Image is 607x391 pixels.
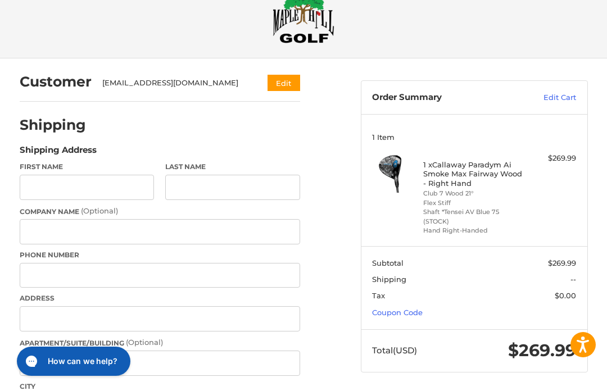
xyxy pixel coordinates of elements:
[372,308,423,317] a: Coupon Code
[372,92,511,103] h3: Order Summary
[165,162,300,172] label: Last Name
[548,258,576,267] span: $269.99
[20,250,300,260] label: Phone Number
[372,133,576,142] h3: 1 Item
[102,78,246,89] div: [EMAIL_ADDRESS][DOMAIN_NAME]
[20,162,155,172] label: First Name
[20,337,300,348] label: Apartment/Suite/Building
[20,73,92,90] h2: Customer
[423,189,523,198] li: Club 7 Wood 21°
[20,144,97,162] legend: Shipping Address
[372,275,406,284] span: Shipping
[423,207,523,226] li: Shaft *Tensei AV Blue 75 (STOCK)
[372,345,417,356] span: Total (USD)
[11,343,134,380] iframe: Gorgias live chat messenger
[555,291,576,300] span: $0.00
[20,293,300,303] label: Address
[423,198,523,208] li: Flex Stiff
[81,206,118,215] small: (Optional)
[514,361,607,391] iframe: Google Customer Reviews
[511,92,576,103] a: Edit Cart
[126,338,163,347] small: (Optional)
[372,291,385,300] span: Tax
[268,75,300,91] button: Edit
[20,206,300,217] label: Company Name
[372,258,404,267] span: Subtotal
[508,340,576,361] span: $269.99
[20,116,86,134] h2: Shipping
[423,226,523,235] li: Hand Right-Handed
[570,275,576,284] span: --
[525,153,576,164] div: $269.99
[423,160,523,188] h4: 1 x Callaway Paradym Ai Smoke Max Fairway Wood - Right Hand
